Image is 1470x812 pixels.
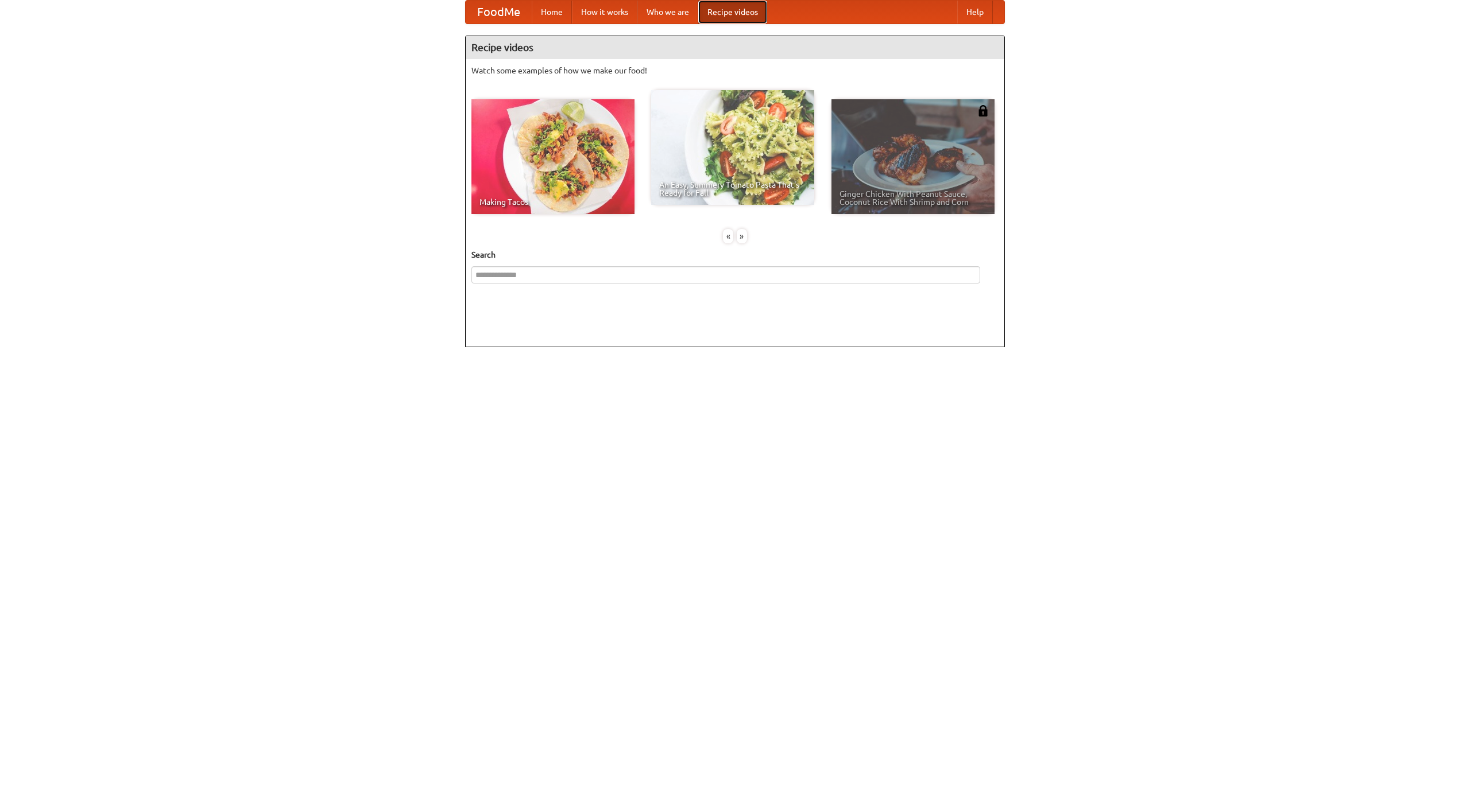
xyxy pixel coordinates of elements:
a: An Easy, Summery Tomato Pasta That's Ready for Fall [651,90,814,205]
h5: Search [471,249,999,261]
a: Home [532,1,572,24]
div: » [737,229,747,243]
a: Who we are [637,1,698,24]
span: Making Tacos [479,198,626,206]
img: 483408.png [977,105,989,116]
a: Recipe videos [698,1,767,24]
a: How it works [572,1,637,24]
p: Watch some examples of how we make our food! [471,65,999,76]
h4: Recipe videos [466,36,1004,59]
a: Making Tacos [471,99,635,214]
div: « [723,229,733,243]
span: An Easy, Summery Tomato Pasta That's Ready for Fall [659,181,806,197]
a: Help [957,1,993,24]
a: FoodMe [466,1,532,24]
